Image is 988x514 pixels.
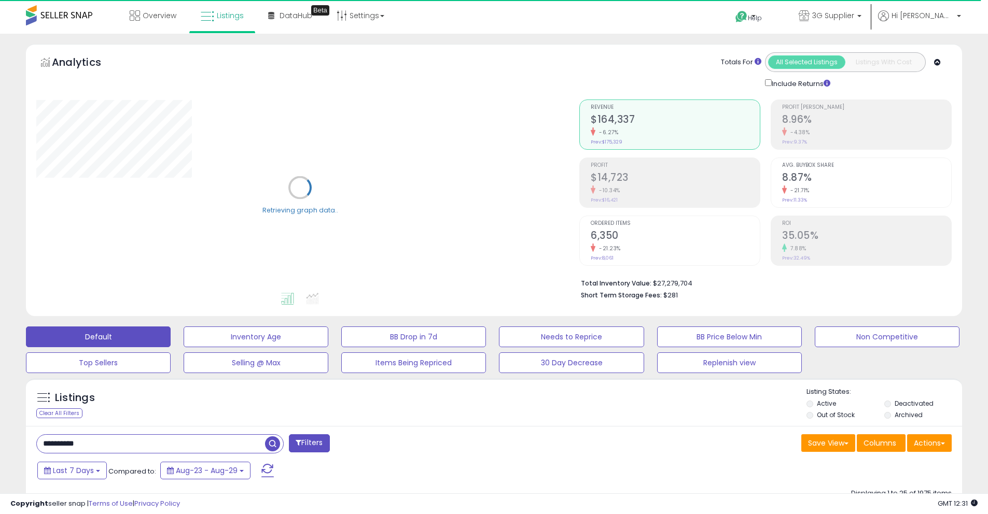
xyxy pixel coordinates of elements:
small: Prev: 8,061 [591,255,614,261]
a: Help [727,3,782,34]
button: Items Being Repriced [341,352,486,373]
span: Avg. Buybox Share [782,163,951,168]
label: Out of Stock [817,410,855,419]
button: Columns [857,434,906,452]
small: Prev: 9.37% [782,139,807,145]
button: Non Competitive [815,326,959,347]
button: BB Drop in 7d [341,326,486,347]
button: Last 7 Days [37,462,107,479]
span: Compared to: [108,466,156,476]
a: Privacy Policy [134,498,180,508]
span: Profit [591,163,760,168]
h2: 35.05% [782,230,951,244]
span: Aug-23 - Aug-29 [176,465,238,476]
span: Ordered Items [591,221,760,226]
span: Revenue [591,105,760,110]
button: Top Sellers [26,352,171,373]
b: Short Term Storage Fees: [581,291,662,299]
div: Tooltip anchor [311,5,329,16]
button: Replenish view [657,352,802,373]
small: -4.38% [787,128,810,136]
span: Columns [864,438,896,448]
span: ROI [782,221,951,226]
small: Prev: 11.33% [782,197,807,203]
div: Retrieving graph data.. [262,205,338,215]
h5: Listings [55,391,95,405]
label: Deactivated [895,399,934,408]
div: Include Returns [757,77,843,89]
button: Listings With Cost [845,55,922,69]
span: DataHub [280,10,312,21]
small: Prev: 32.49% [782,255,810,261]
span: Help [748,13,762,22]
small: 7.88% [787,245,806,252]
small: -21.23% [595,245,621,252]
span: Last 7 Days [53,465,94,476]
li: $27,279,704 [581,276,944,289]
button: Actions [907,434,952,452]
i: Get Help [735,10,748,23]
button: Needs to Reprice [499,326,644,347]
span: Overview [143,10,176,21]
small: Prev: $175,329 [591,139,622,145]
label: Active [817,399,836,408]
span: Hi [PERSON_NAME] [892,10,954,21]
div: seller snap | | [10,499,180,509]
small: Prev: $16,421 [591,197,618,203]
small: -6.27% [595,128,618,136]
a: Hi [PERSON_NAME] [878,10,961,34]
label: Archived [895,410,923,419]
button: Selling @ Max [184,352,328,373]
button: Save View [801,434,855,452]
button: 30 Day Decrease [499,352,644,373]
strong: Copyright [10,498,48,508]
span: Listings [217,10,244,21]
h2: 8.96% [782,113,951,127]
button: Inventory Age [184,326,328,347]
p: Listing States: [806,387,962,397]
button: Aug-23 - Aug-29 [160,462,251,479]
button: Default [26,326,171,347]
h2: 6,350 [591,230,760,244]
h5: Analytics [52,55,121,72]
h2: $164,337 [591,113,760,127]
button: BB Price Below Min [657,326,802,347]
h2: $14,723 [591,172,760,185]
h2: 8.87% [782,172,951,185]
b: Total Inventory Value: [581,279,651,288]
small: -10.34% [595,187,620,194]
span: 3G Supplier [812,10,854,21]
span: Profit [PERSON_NAME] [782,105,951,110]
span: $281 [663,290,678,300]
div: Clear All Filters [36,408,82,418]
span: 2025-09-6 12:31 GMT [938,498,978,508]
button: Filters [289,434,329,452]
button: All Selected Listings [768,55,845,69]
a: Terms of Use [89,498,133,508]
div: Displaying 1 to 25 of 1975 items [851,489,952,498]
div: Totals For [721,58,761,67]
small: -21.71% [787,187,810,194]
